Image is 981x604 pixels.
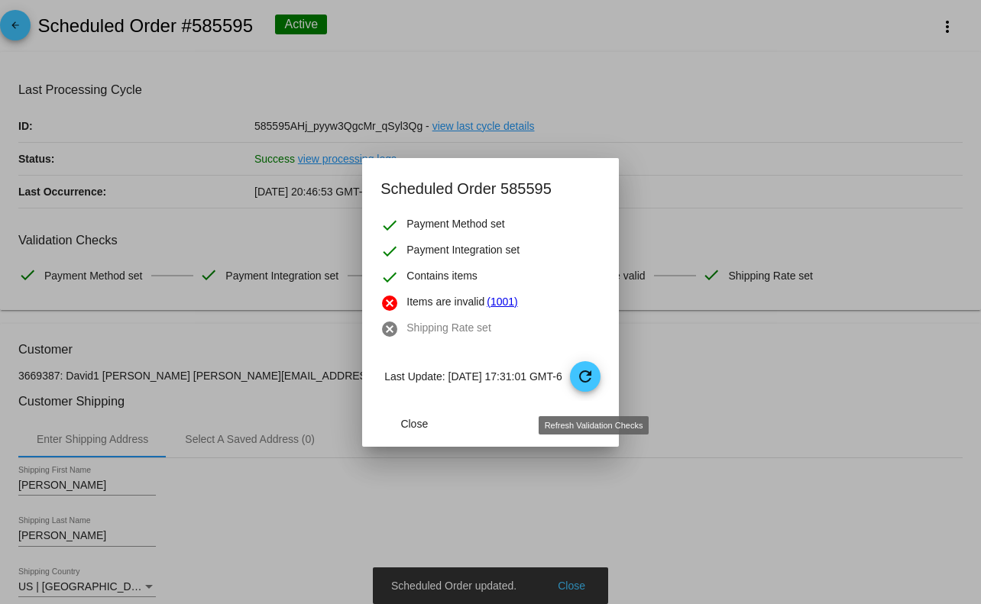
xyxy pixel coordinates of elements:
[406,294,484,312] span: Items are invalid
[576,367,594,386] mat-icon: refresh
[406,268,478,286] span: Contains items
[380,176,600,201] h2: Scheduled Order 585595
[487,294,517,312] a: (1001)
[380,268,399,286] mat-icon: check
[380,320,399,338] mat-icon: cancel
[380,242,399,260] mat-icon: check
[384,361,600,392] p: Last Update: [DATE] 17:31:01 GMT-6
[406,216,504,234] span: Payment Method set
[400,418,428,430] span: Close
[380,410,448,438] button: Close dialog
[380,216,399,234] mat-icon: check
[406,320,491,338] span: Shipping Rate set
[406,242,520,260] span: Payment Integration set
[380,294,399,312] mat-icon: cancel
